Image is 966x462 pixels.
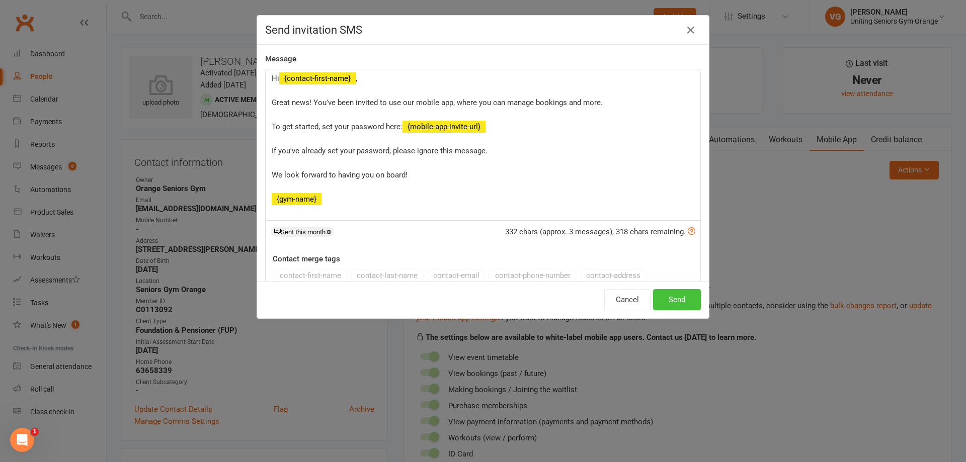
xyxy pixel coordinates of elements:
[653,289,701,310] button: Send
[356,74,357,83] span: ,
[604,289,651,310] button: Cancel
[272,74,279,83] span: Hi
[31,428,39,436] span: 1
[505,226,695,238] div: 332 chars (approx. 3 messages), 318 chars remaining.
[327,228,331,236] strong: 0
[10,428,34,452] iframe: Intercom live chat
[272,170,408,179] span: We look forward to having you on board!
[271,227,334,237] div: Sent this month:
[272,146,488,155] span: If you've already set your password, please ignore this message.
[265,53,296,65] label: Message
[683,22,699,38] button: Close
[272,98,603,107] span: Great news! You've been invited to use our mobile app, where you can manage bookings and more.
[265,24,701,36] h4: Send invitation SMS
[273,253,340,265] label: Contact merge tags
[272,122,403,131] span: To get started, set your password here:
